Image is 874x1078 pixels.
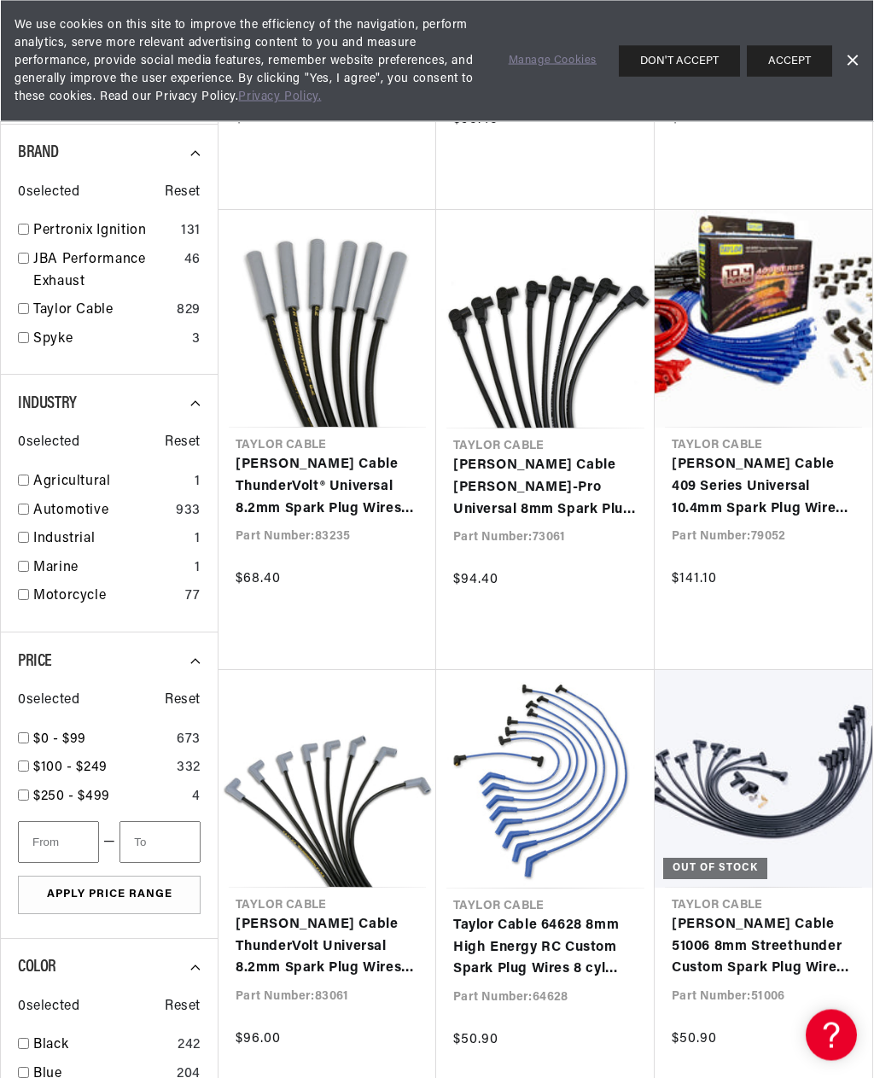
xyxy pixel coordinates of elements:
div: 242 [178,1035,201,1058]
a: [PERSON_NAME] Cable ThunderVolt® Universal 8.2mm Spark Plug Wires 40 Ohms [236,455,419,521]
span: 0 selected [18,997,79,1019]
div: 77 [185,586,201,609]
span: Price [18,654,52,671]
button: DON'T ACCEPT [619,46,740,77]
input: From [18,822,99,864]
span: — [103,832,116,854]
div: 4 [192,787,201,809]
div: 3 [192,329,201,352]
button: ACCEPT [747,46,832,77]
span: Color [18,959,56,976]
a: Black [33,1035,171,1058]
span: Reset [165,433,201,455]
a: [PERSON_NAME] Cable 409 Series Universal 10.4mm Spark Plug Wires for LS Engines 350 Ohms [672,455,855,521]
span: Reset [165,691,201,713]
span: Industry [18,396,77,413]
div: 673 [177,730,201,752]
a: Motorcycle [33,586,178,609]
a: Agricultural [33,472,188,494]
div: 1 [195,558,201,580]
a: Dismiss Banner [839,49,865,74]
span: 0 selected [18,433,79,455]
span: Reset [165,183,201,205]
a: JBA Performance Exhaust [33,250,178,294]
a: [PERSON_NAME] Cable [PERSON_NAME]-Pro Universal 8mm Spark Plug Wires for LS Engines 350 Ohms [453,456,638,522]
a: Pertronix Ignition [33,221,174,243]
span: We use cookies on this site to improve the efficiency of the navigation, perform analytics, serve... [15,16,485,106]
span: 0 selected [18,183,79,205]
div: 332 [177,758,201,780]
input: To [119,822,201,864]
a: Taylor Cable 64628 8mm High Energy RC Custom Spark Plug Wires 8 cyl blue [453,916,638,982]
a: Industrial [33,529,188,551]
a: Marine [33,558,188,580]
span: Brand [18,145,59,162]
div: 1 [195,472,201,494]
span: $0 - $99 [33,733,86,747]
span: $100 - $249 [33,761,108,775]
a: [PERSON_NAME] Cable ThunderVolt Universal 8.2mm Spark Plug Wires for LS Engines 40 Ohms [236,915,419,981]
span: Reset [165,997,201,1019]
span: $250 - $499 [33,790,110,804]
a: Taylor Cable [33,300,170,323]
a: Automotive [33,501,169,523]
a: [PERSON_NAME] Cable 51006 8mm Streethunder Custom Spark Plug Wires 8 cyl black [672,915,855,981]
div: 46 [184,250,201,272]
span: 0 selected [18,691,79,713]
div: 131 [181,221,201,243]
div: 933 [176,501,201,523]
div: 829 [177,300,201,323]
a: Privacy Policy. [238,90,321,103]
button: Apply Price Range [18,877,201,915]
a: Spyke [33,329,185,352]
a: Manage Cookies [509,52,597,70]
div: 1 [195,529,201,551]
